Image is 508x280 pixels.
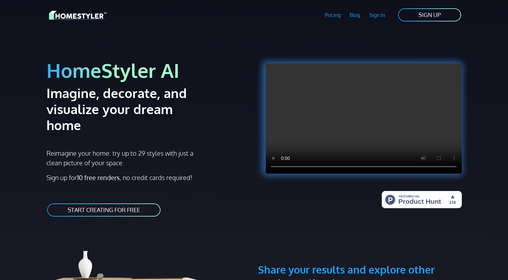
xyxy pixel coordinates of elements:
h1: HomeStyler AI [46,58,250,82]
a: Blog [345,8,365,22]
strong: 10 free renders [77,173,120,182]
a: SIGN UP [397,8,462,22]
a: Pricing [320,8,345,22]
p: Reimagine your home: try up to 29 styles with just a clean picture of your space. [46,148,199,168]
a: START CREATING FOR FREE [46,203,161,217]
a: Sign In [365,8,390,22]
img: HomeStyler AI - Interior Design Made Easy: One Click to Your Dream Home | Product Hunt [382,191,462,208]
img: HomeStyler AI logo [49,10,107,21]
h2: Imagine, decorate, and visualize your dream home [46,85,210,133]
p: Sign up for , no credit cards required! [46,173,250,182]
